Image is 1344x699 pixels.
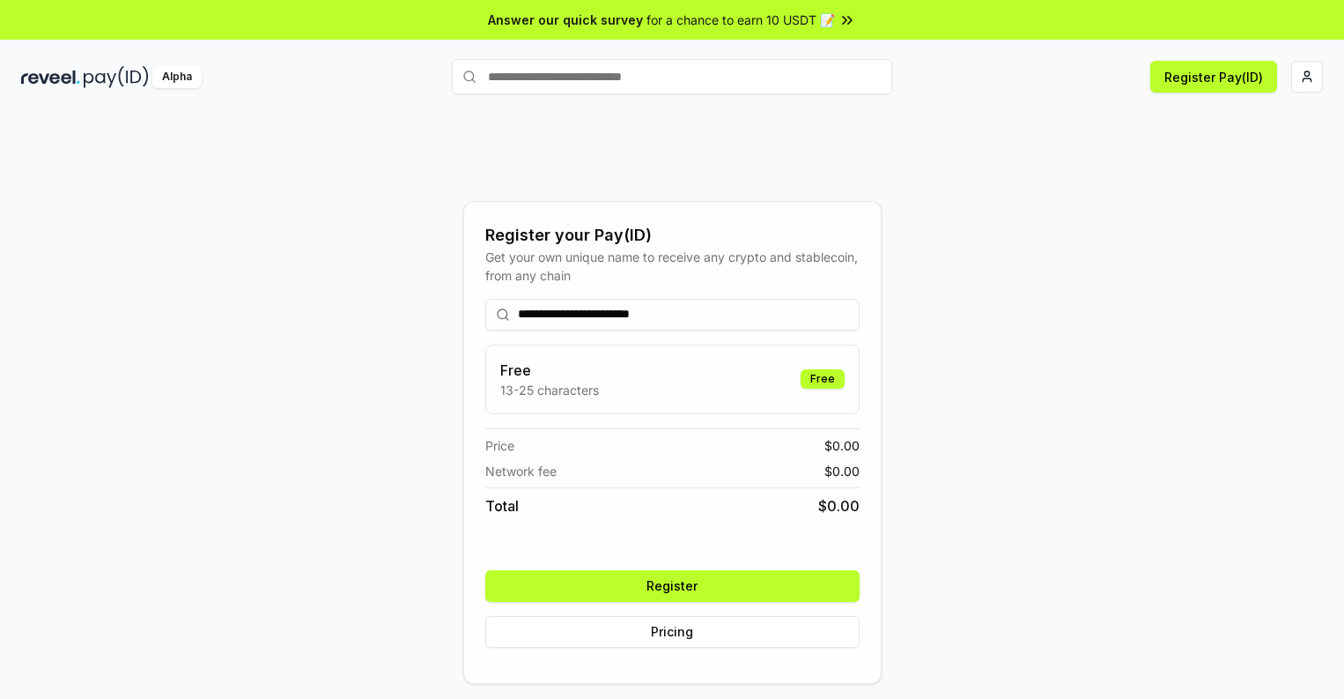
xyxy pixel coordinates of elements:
[824,436,860,455] span: $ 0.00
[488,11,643,29] span: Answer our quick survey
[485,436,514,455] span: Price
[801,369,845,389] div: Free
[500,381,599,399] p: 13-25 characters
[818,495,860,517] span: $ 0.00
[646,11,835,29] span: for a chance to earn 10 USDT 📝
[485,248,860,285] div: Get your own unique name to receive any crypto and stablecoin, from any chain
[824,462,860,480] span: $ 0.00
[500,360,599,381] h3: Free
[84,66,149,88] img: pay_id
[1150,61,1277,93] button: Register Pay(ID)
[152,66,202,88] div: Alpha
[485,616,860,648] button: Pricing
[485,462,557,480] span: Network fee
[485,223,860,248] div: Register your Pay(ID)
[485,570,860,602] button: Register
[485,495,519,517] span: Total
[21,66,80,88] img: reveel_dark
